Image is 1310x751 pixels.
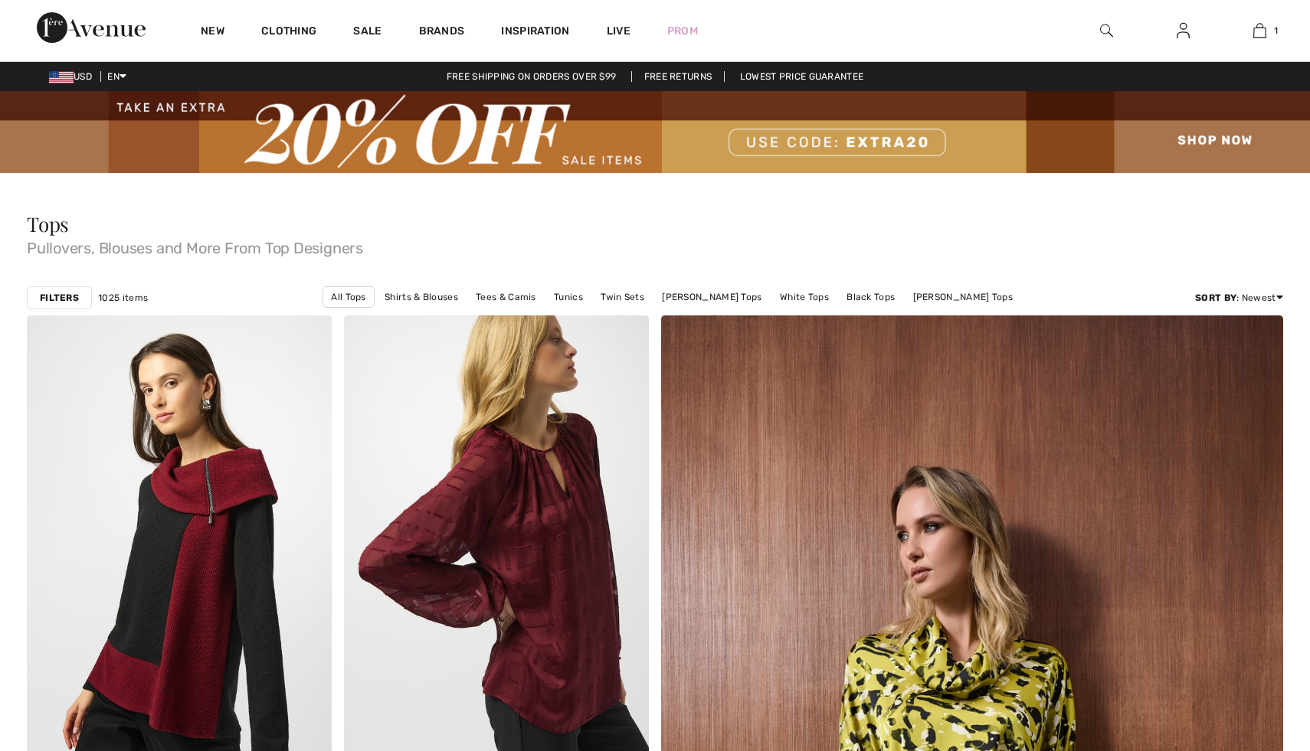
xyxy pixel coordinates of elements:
[1222,21,1297,40] a: 1
[1253,21,1266,40] img: My Bag
[839,287,902,307] a: Black Tops
[434,71,629,82] a: Free shipping on orders over $99
[546,287,591,307] a: Tunics
[1100,21,1113,40] img: search the website
[261,24,316,41] a: Clothing
[654,287,769,307] a: [PERSON_NAME] Tops
[1195,292,1236,303] strong: Sort By
[27,211,69,237] span: Tops
[323,286,374,308] a: All Tops
[468,287,544,307] a: Tees & Camis
[419,24,465,41] a: Brands
[107,71,126,82] span: EN
[1274,24,1278,38] span: 1
[906,287,1020,307] a: [PERSON_NAME] Tops
[593,287,652,307] a: Twin Sets
[1177,21,1190,40] img: My Info
[607,23,630,39] a: Live
[40,291,79,305] strong: Filters
[37,12,146,43] img: 1ère Avenue
[201,24,224,41] a: New
[353,24,382,41] a: Sale
[772,287,837,307] a: White Tops
[1164,21,1202,41] a: Sign In
[1195,291,1283,305] div: : Newest
[98,291,148,305] span: 1025 items
[667,23,698,39] a: Prom
[501,24,569,41] span: Inspiration
[377,287,466,307] a: Shirts & Blouses
[49,71,74,83] img: US Dollar
[49,71,98,82] span: USD
[728,71,876,82] a: Lowest Price Guarantee
[27,234,1283,256] span: Pullovers, Blouses and More From Top Designers
[631,71,725,82] a: Free Returns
